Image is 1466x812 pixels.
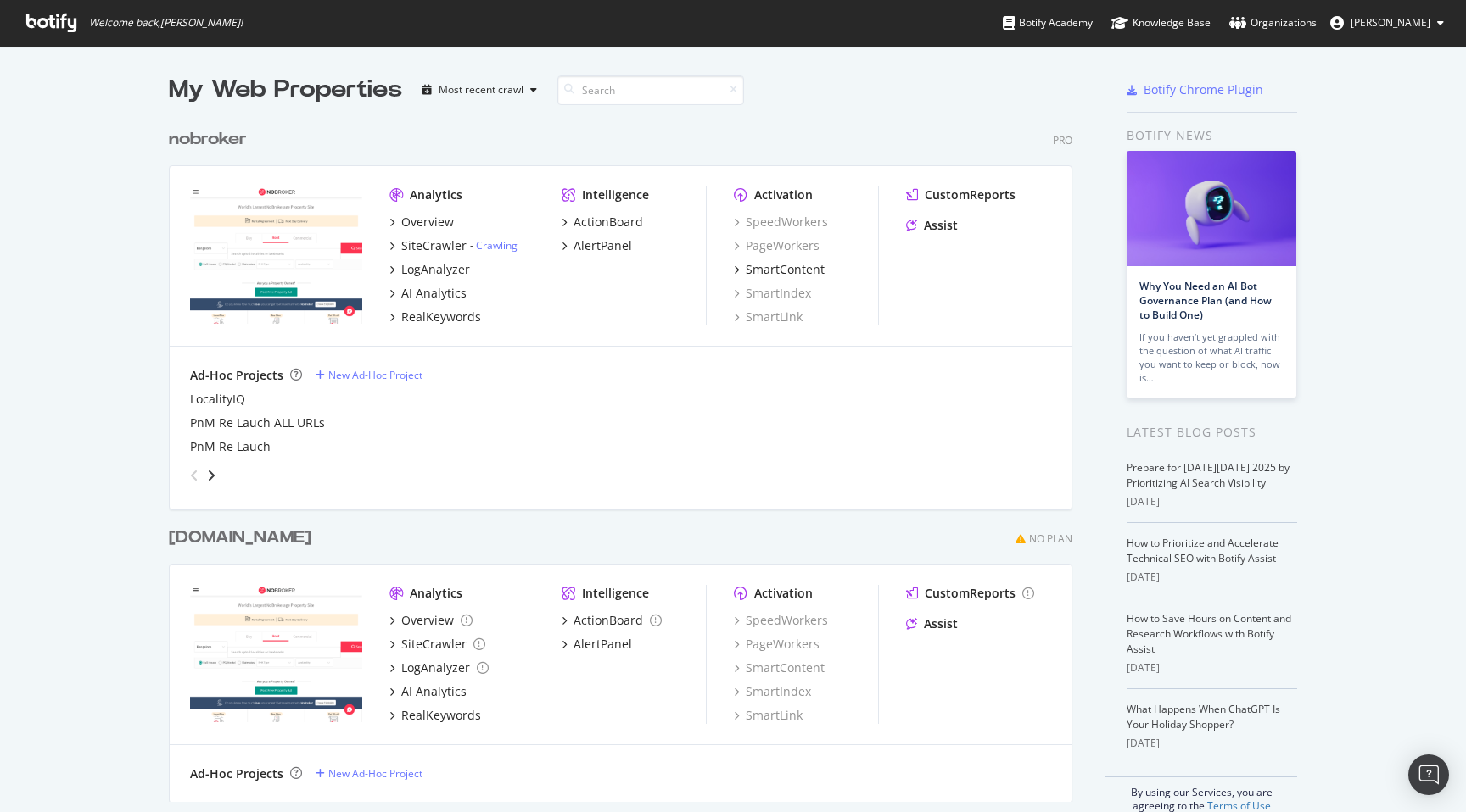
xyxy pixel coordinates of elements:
a: SpeedWorkers [734,612,828,629]
div: AI Analytics [401,285,467,302]
a: CustomReports [906,585,1034,602]
div: Botify news [1127,126,1297,145]
a: RealKeywords [389,707,481,724]
div: ActionBoard [574,214,643,231]
a: nobroker [169,127,254,152]
div: AI Analytics [401,683,467,700]
a: LogAnalyzer [389,659,489,676]
div: SiteCrawler [401,636,467,653]
div: RealKeywords [401,309,481,325]
div: Organizations [1229,14,1317,31]
div: Latest Blog Posts [1127,423,1297,442]
div: [DATE] [1127,736,1297,751]
a: How to Save Hours on Content and Research Workflows with Botify Assist [1127,611,1291,656]
div: grid [169,107,1086,802]
div: Analytics [410,186,462,203]
a: How to Prioritize and Accelerate Technical SEO with Botify Assist [1127,536,1279,565]
div: ActionBoard [574,612,643,629]
div: New Ad-Hoc Project [328,766,422,781]
div: Activation [754,186,813,203]
div: [DOMAIN_NAME] [169,526,311,550]
a: Botify Chrome Plugin [1127,81,1263,98]
a: Assist [906,615,958,632]
a: PageWorkers [734,237,820,254]
a: What Happens When ChatGPT Is Your Holiday Shopper? [1127,702,1280,731]
a: SpeedWorkers [734,214,828,231]
a: Overview [389,214,454,231]
a: SmartIndex [734,285,811,302]
a: SiteCrawler- Crawling [389,237,518,254]
div: SmartContent [746,261,825,278]
img: nobroker.com [190,186,362,324]
a: Prepare for [DATE][DATE] 2025 by Prioritizing AI Search Visibility [1127,460,1290,490]
div: Ad-Hoc Projects [190,367,283,384]
a: New Ad-Hoc Project [316,368,422,382]
div: SiteCrawler [401,237,467,254]
a: Why You Need an AI Bot Governance Plan (and How to Build One) [1139,279,1272,322]
a: Assist [906,217,958,234]
a: LogAnalyzer [389,261,470,278]
div: RealKeywords [401,707,481,724]
div: My Web Properties [169,73,402,107]
div: LogAnalyzer [401,261,470,278]
button: Most recent crawl [416,76,544,103]
a: SiteCrawler [389,636,485,653]
a: PnM Re Lauch ALL URLs [190,414,325,431]
div: AlertPanel [574,237,632,254]
a: ActionBoard [562,214,643,231]
a: PnM Re Lauch [190,438,271,455]
a: RealKeywords [389,309,481,325]
a: SmartContent [734,659,825,676]
img: Why You Need an AI Bot Governance Plan (and How to Build One) [1127,151,1296,266]
div: AlertPanel [574,636,632,653]
div: Assist [924,615,958,632]
div: Open Intercom Messenger [1408,754,1449,795]
div: Botify Chrome Plugin [1144,81,1263,98]
a: LocalityIQ [190,391,245,408]
div: Intelligence [582,186,649,203]
div: Overview [401,214,454,231]
div: LogAnalyzer [401,659,470,676]
div: [DATE] [1127,494,1297,509]
div: Activation [754,585,813,602]
div: No Plan [1029,531,1072,546]
div: [DATE] [1127,660,1297,676]
div: Assist [924,217,958,234]
span: Bharat Lohakare [1351,15,1430,30]
div: - [470,238,518,253]
div: Analytics [410,585,462,602]
a: SmartIndex [734,683,811,700]
div: Pro [1053,133,1072,147]
div: Intelligence [582,585,649,602]
div: angle-right [205,467,217,484]
a: SmartLink [734,309,803,325]
a: AlertPanel [562,636,632,653]
a: New Ad-Hoc Project [316,766,422,781]
div: If you haven’t yet grappled with the question of what AI traffic you want to keep or block, now is… [1139,331,1284,385]
a: AlertPanel [562,237,632,254]
input: Search [557,75,744,105]
a: CustomReports [906,186,1016,203]
div: Ad-Hoc Projects [190,765,283,782]
div: Botify Academy [1003,14,1093,31]
a: SmartContent [734,261,825,278]
div: Knowledge Base [1111,14,1211,31]
button: [PERSON_NAME] [1317,9,1458,36]
a: ActionBoard [562,612,662,629]
a: [DOMAIN_NAME] [169,526,318,550]
a: SmartLink [734,707,803,724]
div: [DATE] [1127,570,1297,585]
div: CustomReports [925,186,1016,203]
div: angle-left [183,462,205,489]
